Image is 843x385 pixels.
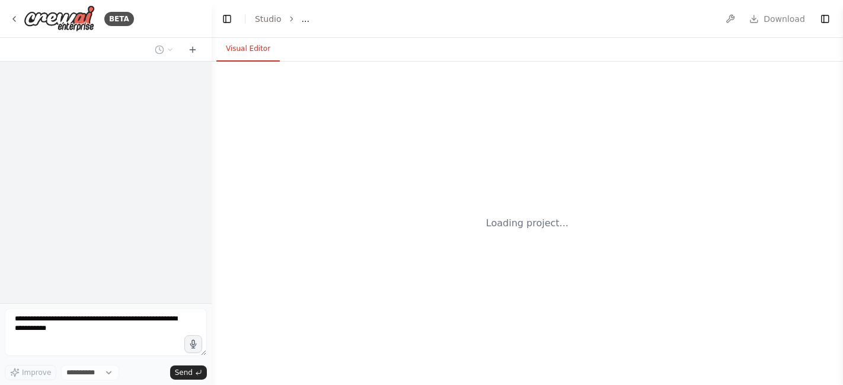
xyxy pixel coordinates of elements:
button: Hide left sidebar [219,11,235,27]
span: Improve [22,368,51,377]
span: Send [175,368,193,377]
nav: breadcrumb [255,13,309,25]
button: Start a new chat [183,43,202,57]
a: Studio [255,14,282,24]
button: Send [170,365,207,380]
button: Visual Editor [216,37,280,62]
button: Show right sidebar [817,11,834,27]
div: Loading project... [486,216,569,230]
button: Improve [5,365,56,380]
div: BETA [104,12,134,26]
img: Logo [24,5,95,32]
button: Click to speak your automation idea [184,335,202,353]
span: ... [302,13,309,25]
button: Switch to previous chat [150,43,178,57]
